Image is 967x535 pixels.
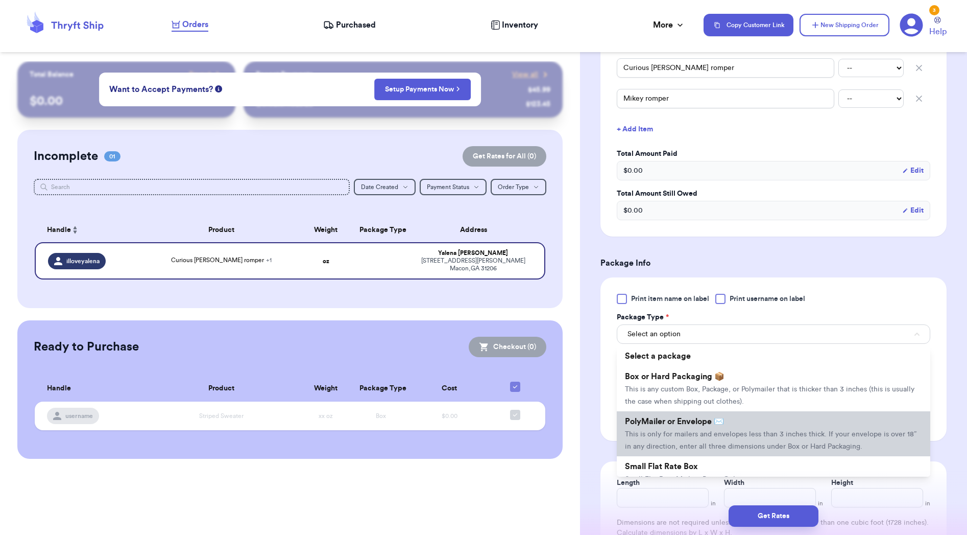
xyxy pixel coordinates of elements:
[463,146,546,167] button: Get Rates for All (0)
[71,224,79,236] button: Sort ascending
[902,205,924,216] button: Edit
[353,218,408,242] th: Package Type
[30,69,74,80] p: Total Balance
[414,257,532,272] div: [STREET_ADDRESS][PERSON_NAME] Macon , GA 31206
[442,413,457,419] span: $0.00
[617,149,930,159] label: Total Amount Paid
[354,179,416,195] button: Date Created
[385,84,460,95] a: Setup Payments Now
[800,14,889,36] button: New Shipping Order
[491,19,538,31] a: Inventory
[625,417,724,426] span: PolyMailer or Envelope ✉️
[66,257,100,265] span: illoveyalena
[298,376,353,402] th: Weight
[266,257,272,263] span: + 1
[47,383,71,394] span: Handle
[613,118,934,141] button: + Add Item
[704,14,793,36] button: Copy Customer Link
[47,225,71,236] span: Handle
[34,148,98,165] h2: Incomplete
[144,218,298,242] th: Product
[65,412,93,420] span: username
[512,69,538,80] span: View all
[512,69,550,80] a: View all
[623,166,643,176] span: $ 0.00
[144,376,298,402] th: Product
[420,179,487,195] button: Payment Status
[172,18,208,32] a: Orders
[353,376,408,402] th: Package Type
[617,478,640,488] label: Length
[526,99,550,109] div: $ 123.45
[831,478,853,488] label: Height
[298,218,353,242] th: Weight
[929,17,947,38] a: Help
[617,324,930,344] button: Select an option
[104,151,120,161] span: 01
[323,258,329,264] strong: oz
[34,179,350,195] input: Search
[900,13,923,37] a: 3
[617,312,669,322] label: Package Type
[627,329,681,339] span: Select an option
[414,249,532,257] div: Yalena [PERSON_NAME]
[336,19,376,31] span: Purchased
[625,386,914,405] span: This is any custom Box, Package, or Polymailer that is thicker than 3 inches (this is usually the...
[427,184,469,190] span: Payment Status
[502,19,538,31] span: Inventory
[30,93,223,109] p: $ 0.00
[189,69,211,80] span: Payout
[323,19,376,31] a: Purchased
[625,476,739,483] span: Small Flat Rate Mailing Boxes Only
[902,166,924,176] button: Edit
[376,413,386,419] span: Box
[319,413,333,419] span: xx oz
[199,413,244,419] span: Striped Sweater
[182,18,208,31] span: Orders
[729,505,818,527] button: Get Rates
[929,26,947,38] span: Help
[361,184,398,190] span: Date Created
[653,19,685,31] div: More
[724,478,744,488] label: Width
[498,184,529,190] span: Order Type
[171,257,272,263] span: Curious [PERSON_NAME] romper
[600,257,947,269] h3: Package Info
[625,462,698,471] span: Small Flat Rate Box
[617,189,930,199] label: Total Amount Still Owed
[631,294,709,304] span: Print item name on label
[256,69,312,80] p: Recent Payments
[929,5,939,15] div: 3
[625,373,724,381] span: Box or Hard Packaging 📦
[109,83,213,96] span: Want to Accept Payments?
[623,205,643,216] span: $ 0.00
[189,69,223,80] a: Payout
[625,352,691,360] span: Select a package
[34,339,139,355] h2: Ready to Purchase
[408,218,545,242] th: Address
[469,337,546,357] button: Checkout (0)
[528,85,550,95] div: $ 45.99
[374,79,471,100] button: Setup Payments Now
[491,179,546,195] button: Order Type
[625,431,916,450] span: This is only for mailers and envelopes less than 3 inches thick. If your envelope is over 18” in ...
[408,376,490,402] th: Cost
[730,294,805,304] span: Print username on label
